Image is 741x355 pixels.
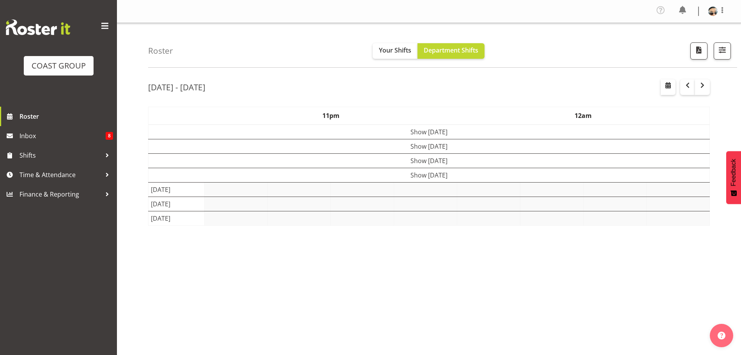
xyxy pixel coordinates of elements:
span: Time & Attendance [19,169,101,181]
td: [DATE] [149,197,205,211]
span: Department Shifts [424,46,478,54]
td: [DATE] [149,211,205,226]
td: Show [DATE] [149,168,710,183]
span: 8 [106,132,113,140]
span: Your Shifts [379,46,411,54]
button: Feedback - Show survey [726,151,741,204]
img: help-xxl-2.png [718,332,725,339]
button: Department Shifts [417,43,485,59]
span: Feedback [730,159,737,186]
span: Roster [19,111,113,122]
td: Show [DATE] [149,125,710,139]
td: [DATE] [149,183,205,197]
h2: [DATE] - [DATE] [148,82,205,92]
div: COAST GROUP [32,60,86,72]
h4: Roster [148,46,173,55]
th: 11pm [205,107,457,125]
button: Download a PDF of the roster according to the set date range. [690,42,707,60]
span: Finance & Reporting [19,188,101,200]
img: aof-anujarawat71d0d1c466b097e0dd92e270e9672f26.png [708,7,718,16]
button: Your Shifts [373,43,417,59]
span: Shifts [19,149,101,161]
td: Show [DATE] [149,154,710,168]
button: Filter Shifts [714,42,731,60]
th: 12am [457,107,710,125]
img: Rosterit website logo [6,19,70,35]
td: Show [DATE] [149,139,710,154]
span: Inbox [19,130,106,142]
button: Select a specific date within the roster. [661,79,676,95]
